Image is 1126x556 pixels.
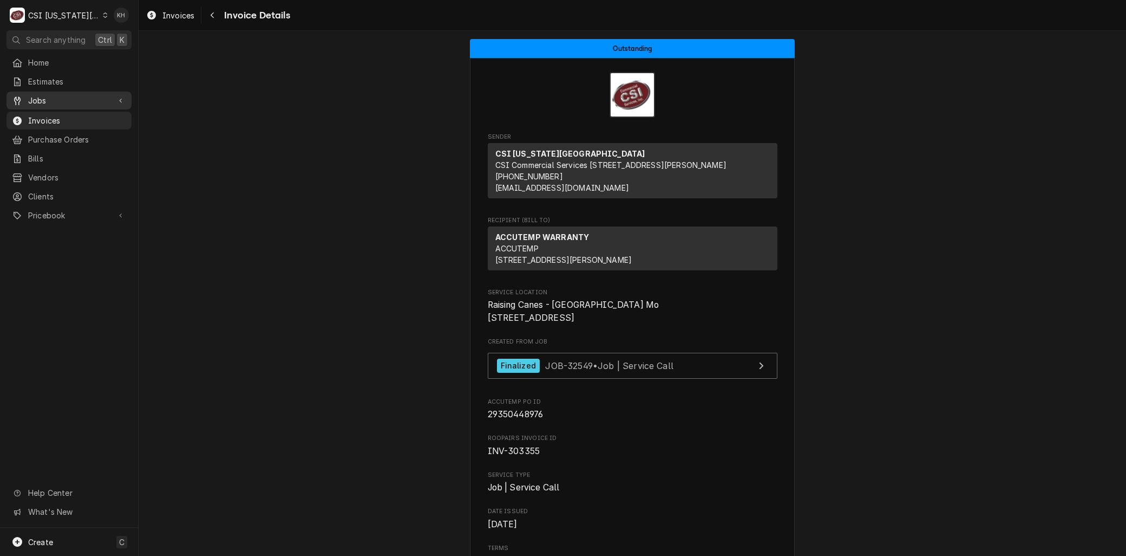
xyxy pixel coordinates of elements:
span: Roopairs Invoice ID [488,445,777,458]
span: [DATE] [488,519,518,529]
img: Logo [610,72,655,118]
span: Service Type [488,471,777,480]
span: Terms [488,544,777,553]
div: CSI [US_STATE][GEOGRAPHIC_DATA] [28,10,100,21]
span: C [119,536,125,548]
a: [EMAIL_ADDRESS][DOMAIN_NAME] [495,183,629,192]
span: Service Type [488,481,777,494]
span: K [120,34,125,46]
span: Purchase Orders [28,134,126,145]
span: Clients [28,191,126,202]
span: ACCUTEMP [STREET_ADDRESS][PERSON_NAME] [495,244,632,264]
a: Invoices [142,7,199,24]
div: Invoice Recipient [488,216,777,275]
div: Sender [488,143,777,203]
span: Accutemp PO ID [488,398,777,406]
span: Raising Canes - [GEOGRAPHIC_DATA] Mo [STREET_ADDRESS] [488,300,659,323]
span: Pricebook [28,210,110,221]
span: Jobs [28,95,110,106]
a: Estimates [6,73,132,90]
strong: CSI [US_STATE][GEOGRAPHIC_DATA] [495,149,645,158]
span: Invoices [162,10,194,21]
span: Create [28,538,53,547]
strong: ACCUTEMP WARRANTY [495,232,590,242]
div: CSI Kansas City's Avatar [10,8,25,23]
a: Go to Jobs [6,92,132,109]
span: Roopairs Invoice ID [488,434,777,443]
div: Accutemp PO ID [488,398,777,421]
div: Recipient (Bill To) [488,227,777,275]
span: Recipient (Bill To) [488,216,777,225]
div: Invoice Sender [488,133,777,203]
div: Sender [488,143,777,198]
span: Home [28,57,126,68]
span: What's New [28,506,125,518]
span: Estimates [28,76,126,87]
span: Service Location [488,288,777,297]
a: Invoices [6,112,132,130]
span: Ctrl [98,34,112,46]
a: Bills [6,150,132,167]
span: Created From Job [488,338,777,346]
div: C [10,8,25,23]
span: JOB-32549 • Job | Service Call [545,360,673,371]
div: Finalized [497,359,540,373]
a: Vendors [6,169,132,186]
a: [PHONE_NUMBER] [495,172,563,181]
span: Bills [28,153,126,164]
span: Outstanding [613,45,652,52]
a: Clients [6,188,132,205]
div: KH [114,8,129,23]
span: CSI Commercial Services [STREET_ADDRESS][PERSON_NAME] [495,160,726,170]
div: Date Issued [488,507,777,531]
button: Search anythingCtrlK [6,30,132,49]
span: Search anything [26,34,86,46]
span: Invoices [28,115,126,126]
div: Status [470,39,795,58]
div: Service Type [488,471,777,494]
div: Service Location [488,288,777,325]
span: Help Center [28,487,125,499]
span: Vendors [28,172,126,183]
span: INV-303355 [488,446,540,456]
div: Kyley Hunnicutt's Avatar [114,8,129,23]
a: View Job [488,353,777,379]
a: Home [6,54,132,72]
span: Date Issued [488,518,777,531]
button: Navigate back [204,7,221,24]
div: Created From Job [488,338,777,384]
div: Recipient (Bill To) [488,227,777,270]
span: Job | Service Call [488,482,560,493]
div: Roopairs Invoice ID [488,434,777,457]
a: Go to Help Center [6,484,132,502]
a: Go to Pricebook [6,206,132,224]
span: Accutemp PO ID [488,408,777,421]
span: Date Issued [488,507,777,516]
a: Go to What's New [6,503,132,521]
span: Sender [488,133,777,141]
span: Invoice Details [221,8,290,23]
span: 29350448976 [488,409,544,419]
span: Service Location [488,299,777,324]
a: Purchase Orders [6,131,132,148]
